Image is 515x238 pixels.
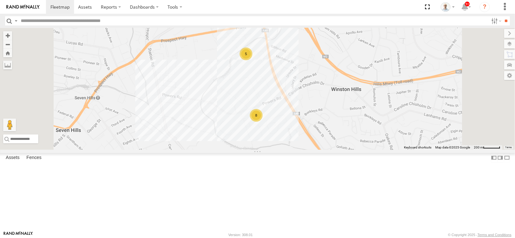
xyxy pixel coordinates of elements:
[3,61,12,69] label: Measure
[504,153,510,162] label: Hide Summary Table
[240,47,252,60] div: 5
[504,71,515,80] label: Map Settings
[3,49,12,57] button: Zoom Home
[474,146,483,149] span: 200 m
[250,109,263,122] div: 8
[23,153,45,162] label: Fences
[448,233,511,237] div: © Copyright 2025 -
[4,232,33,238] a: Visit our Website
[404,145,431,150] button: Keyboard shortcuts
[435,146,470,149] span: Map data ©2025 Google
[6,5,40,9] img: rand-logo.svg
[472,145,502,150] button: Map Scale: 200 m per 50 pixels
[491,153,497,162] label: Dock Summary Table to the Left
[505,146,512,149] a: Terms (opens in new tab)
[3,40,12,49] button: Zoom out
[478,233,511,237] a: Terms and Conditions
[3,31,12,40] button: Zoom in
[3,119,16,131] button: Drag Pegman onto the map to open Street View
[13,16,19,25] label: Search Query
[438,2,457,12] div: Kurt Byers
[228,233,253,237] div: Version: 308.01
[497,153,504,162] label: Dock Summary Table to the Right
[489,16,503,25] label: Search Filter Options
[3,153,23,162] label: Assets
[480,2,490,12] i: ?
